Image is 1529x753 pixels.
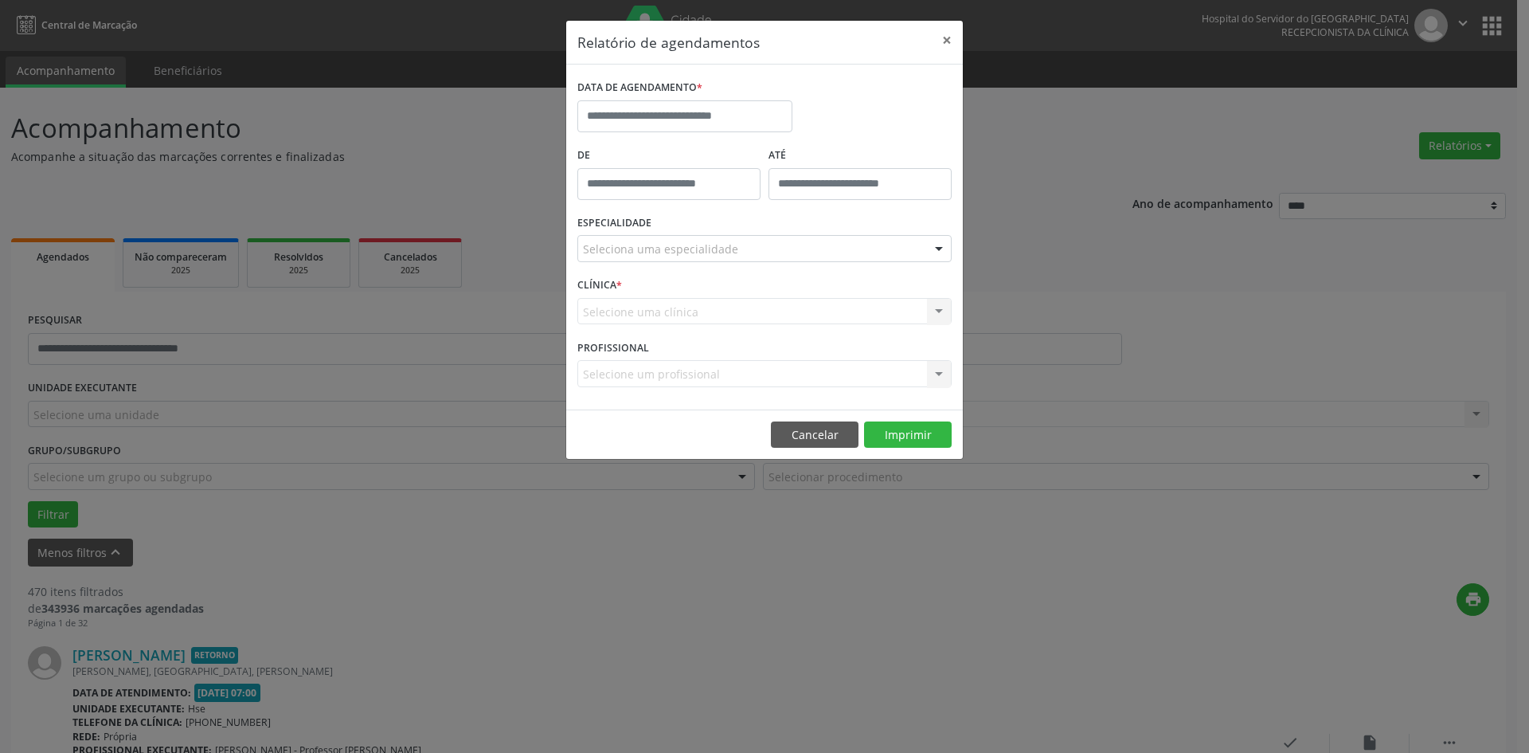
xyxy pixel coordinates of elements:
[577,76,702,100] label: DATA DE AGENDAMENTO
[577,143,761,168] label: De
[768,143,952,168] label: ATÉ
[931,21,963,60] button: Close
[577,273,622,298] label: CLÍNICA
[771,422,858,449] button: Cancelar
[577,32,760,53] h5: Relatório de agendamentos
[864,422,952,449] button: Imprimir
[577,211,651,236] label: ESPECIALIDADE
[583,241,738,257] span: Seleciona uma especialidade
[577,335,649,360] label: PROFISSIONAL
